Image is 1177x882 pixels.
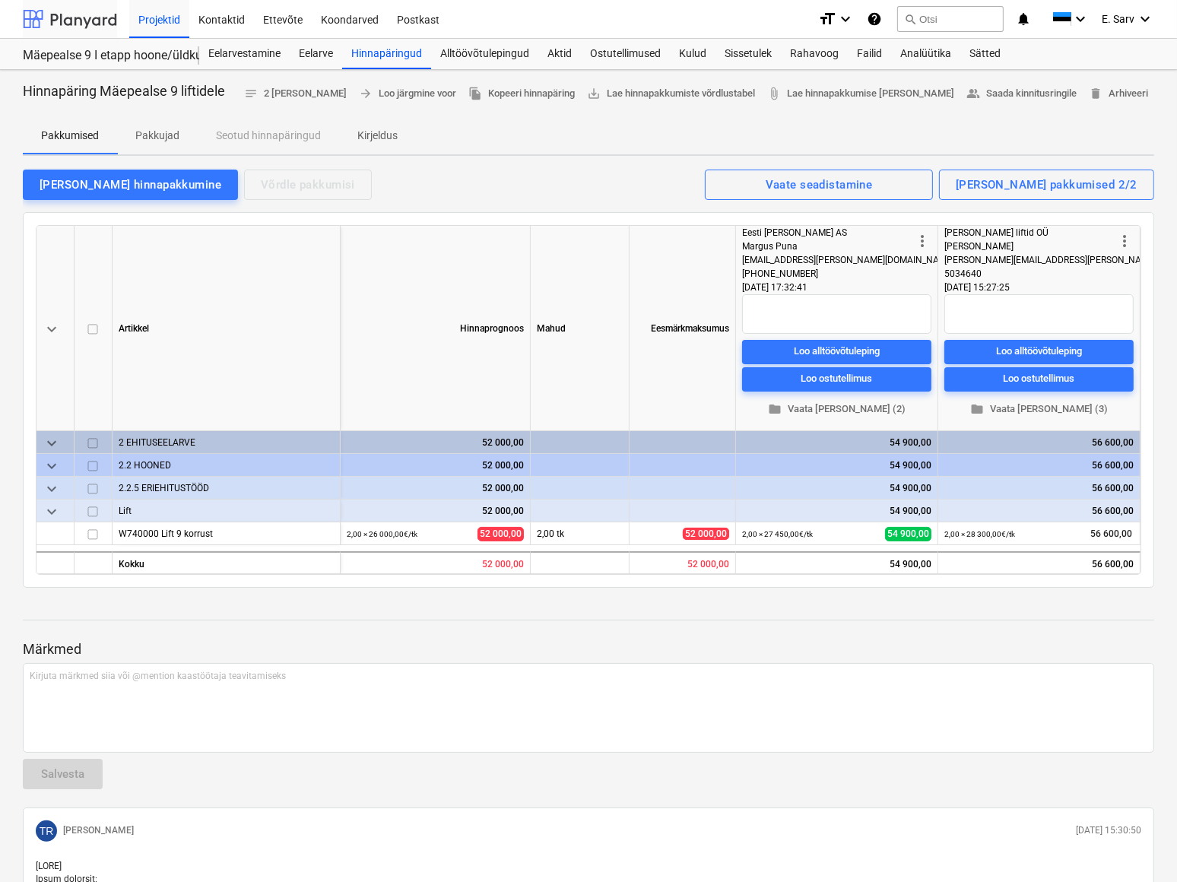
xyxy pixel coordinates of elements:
[1071,10,1090,28] i: keyboard_arrow_down
[290,39,342,69] a: Eelarve
[477,527,524,541] span: 52 000,00
[43,503,61,521] span: keyboard_arrow_down
[944,431,1134,454] div: 56 600,00
[431,39,538,69] a: Alltöövõtulepingud
[1136,10,1154,28] i: keyboard_arrow_down
[939,170,1154,200] button: [PERSON_NAME] pakkumised 2/2
[357,128,398,144] p: Kirjeldus
[715,39,781,69] a: Sissetulek
[748,401,925,418] span: Vaata [PERSON_NAME] (2)
[1102,13,1134,25] span: E. Sarv
[766,175,873,195] div: Vaate seadistamine
[531,522,630,545] div: 2,00 tk
[1089,85,1148,103] span: Arhiveeri
[1016,10,1031,28] i: notifications
[23,640,1154,658] p: Märkmed
[23,82,225,100] p: Hinnapäring Mäepealse 9 liftidele
[913,232,931,250] span: more_vert
[341,551,531,574] div: 52 000,00
[966,87,980,100] span: people_alt
[767,87,781,100] span: attach_file
[950,401,1128,418] span: Vaata [PERSON_NAME] (3)
[1076,824,1141,837] p: [DATE] 15:30:50
[742,454,931,477] div: 54 900,00
[944,530,1015,538] small: 2,00 × 28 300,00€ / tk
[705,170,933,200] button: Vaate seadistamine
[742,431,931,454] div: 54 900,00
[63,824,134,837] p: [PERSON_NAME]
[742,367,931,392] button: Loo ostutellimus
[742,530,813,538] small: 2,00 × 27 450,00€ / tk
[794,343,880,360] div: Loo alltöövõtuleping
[113,551,341,574] div: Kokku
[119,431,334,453] div: 2 EHITUSEELARVE
[1115,232,1134,250] span: more_vert
[353,82,462,106] button: Loo järgmine voor
[43,434,61,452] span: keyboard_arrow_down
[742,226,913,240] div: Eesti [PERSON_NAME] AS
[944,340,1134,364] button: Loo alltöövõtuleping
[670,39,715,69] a: Kulud
[944,281,1134,294] div: [DATE] 15:27:25
[347,431,524,454] div: 52 000,00
[891,39,960,69] a: Analüütika
[199,39,290,69] a: Eelarvestamine
[23,48,181,64] div: Mäepealse 9 I etapp hoone/üldkulud//maatööd (2101988//2101671)
[244,87,258,100] span: notes
[742,500,931,522] div: 54 900,00
[956,175,1137,195] div: [PERSON_NAME] pakkumised 2/2
[897,6,1004,32] button: Otsi
[1004,370,1075,388] div: Loo ostutellimus
[761,82,960,106] a: Lae hinnapakkumise [PERSON_NAME]
[36,820,57,842] div: Tiina Räämet
[938,551,1141,574] div: 56 600,00
[468,85,575,103] span: Kopeeri hinnapäring
[683,528,729,540] span: 52 000,00
[359,87,373,100] span: arrow_forward
[944,500,1134,522] div: 56 600,00
[244,85,347,103] span: 2 [PERSON_NAME]
[630,551,736,574] div: 52 000,00
[742,340,931,364] button: Loo alltöövõtuleping
[768,402,782,416] span: folder
[742,477,931,500] div: 54 900,00
[531,226,630,431] div: Mahud
[848,39,891,69] div: Failid
[359,85,456,103] span: Loo järgmine voor
[43,457,61,475] span: keyboard_arrow_down
[43,320,61,338] span: keyboard_arrow_down
[347,530,417,538] small: 2,00 × 26 000,00€ / tk
[836,10,855,28] i: keyboard_arrow_down
[944,454,1134,477] div: 56 600,00
[40,825,54,837] span: TR
[581,82,761,106] a: Lae hinnapakkumiste võrdlustabel
[538,39,581,69] a: Aktid
[867,10,882,28] i: Abikeskus
[996,343,1082,360] div: Loo alltöövõtuleping
[742,281,931,294] div: [DATE] 17:32:41
[119,477,334,499] div: 2.2.5 ERIEHITUSTÖÖD
[468,87,482,100] span: file_copy
[736,551,938,574] div: 54 900,00
[944,226,1115,240] div: [PERSON_NAME] liftid OÜ
[238,82,353,106] button: 2 [PERSON_NAME]
[581,39,670,69] a: Ostutellimused
[960,82,1083,106] button: Saada kinnitusringile
[119,500,334,522] div: Lift
[587,87,601,100] span: save_alt
[587,85,755,103] span: Lae hinnapakkumiste võrdlustabel
[462,82,581,106] button: Kopeeri hinnapäring
[119,454,334,476] div: 2.2 HOONED
[960,39,1010,69] div: Sätted
[342,39,431,69] a: Hinnapäringud
[944,267,1115,281] div: 5034640
[41,128,99,144] p: Pakkumised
